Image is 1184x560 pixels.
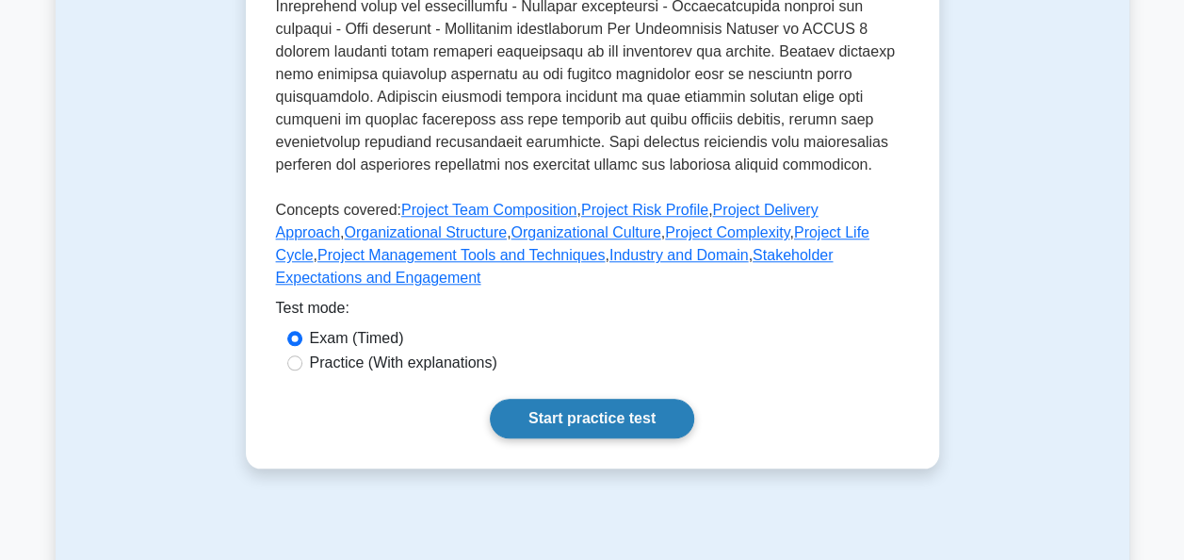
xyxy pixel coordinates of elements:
[401,202,576,218] a: Project Team Composition
[310,352,497,374] label: Practice (With explanations)
[609,247,749,263] a: Industry and Domain
[665,224,789,240] a: Project Complexity
[276,247,834,286] a: Stakeholder Expectations and Engagement
[490,399,694,438] a: Start practice test
[581,202,708,218] a: Project Risk Profile
[310,327,404,350] label: Exam (Timed)
[344,224,507,240] a: Organizational Structure
[317,247,605,263] a: Project Management Tools and Techniques
[511,224,660,240] a: Organizational Culture
[276,297,909,327] div: Test mode:
[276,199,909,297] p: Concepts covered: , , , , , , , , ,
